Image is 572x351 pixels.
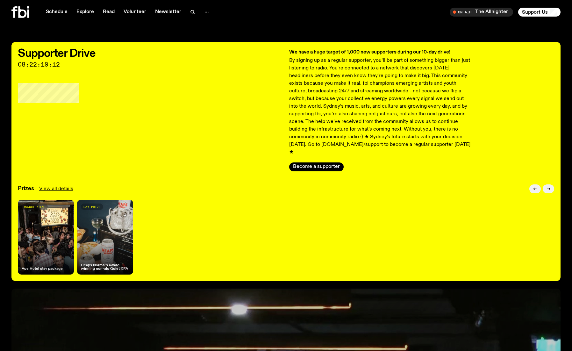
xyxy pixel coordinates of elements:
a: Volunteer [120,8,150,17]
a: Schedule [42,8,71,17]
h3: We have a huge target of 1,000 new supporters during our 10-day drive! [289,48,473,56]
h2: Supporter Drive [18,48,283,59]
span: day prize [83,205,101,209]
h3: Prizes [18,186,34,191]
h4: Ace Hotel stay package [22,267,63,271]
a: Read [99,8,118,17]
a: Explore [73,8,98,17]
button: On AirThe Allnighter [450,8,513,17]
h4: Heaps Normal's award-winning non-alc Quiet XPA [81,264,129,271]
span: Support Us [522,9,548,15]
a: View all details [39,185,73,193]
span: major prize [24,205,45,209]
button: Support Us [518,8,561,17]
p: By signing up as a regular supporter, you’ll be part of something bigger than just listening to r... [289,57,473,156]
button: Become a supporter [289,162,344,171]
a: Newsletter [151,8,185,17]
span: 08:22:19:12 [18,62,283,68]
